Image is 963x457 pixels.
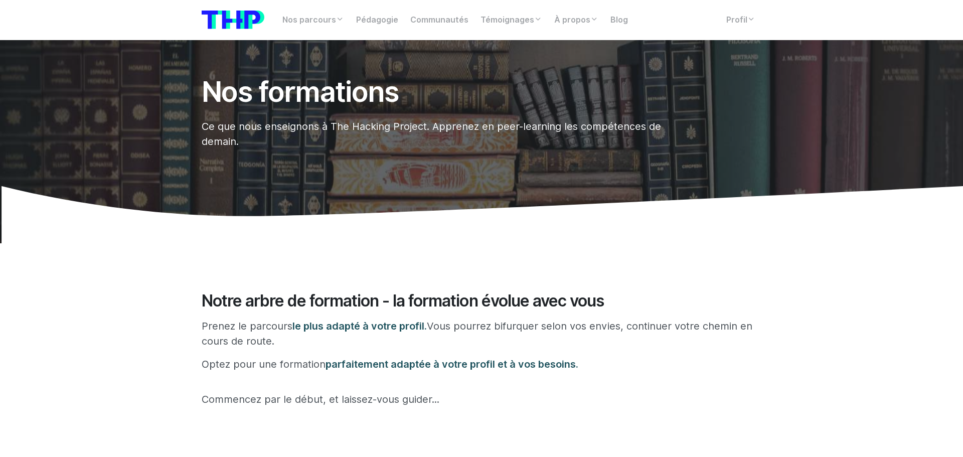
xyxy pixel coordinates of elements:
[326,358,578,370] span: parfaitement adaptée à votre profil et à vos besoins.
[350,10,404,30] a: Pédagogie
[202,319,761,349] p: Prenez le parcours Vous pourrez bifurquer selon vos envies, continuer votre chemin en cours de ro...
[604,10,634,30] a: Blog
[548,10,604,30] a: À propos
[202,76,666,107] h1: Nos formations
[474,10,548,30] a: Témoignages
[720,10,761,30] a: Profil
[202,357,761,372] p: Optez pour une formation
[404,10,474,30] a: Communautés
[202,11,264,29] img: logo
[292,320,427,332] span: le plus adapté à votre profil.
[202,291,761,311] h2: Notre arbre de formation - la formation évolue avec vous
[202,392,761,407] p: Commencez par le début, et laissez-vous guider...
[202,119,666,149] p: Ce que nous enseignons à The Hacking Project. Apprenez en peer-learning les compétences de demain.
[276,10,350,30] a: Nos parcours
